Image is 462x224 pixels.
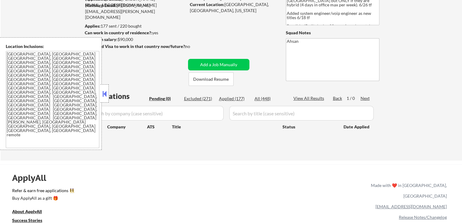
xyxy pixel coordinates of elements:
[344,124,370,130] div: Date Applied
[85,3,117,8] strong: Mailslurp Email:
[12,209,42,214] u: About ApplyAll
[85,23,186,29] div: 177 sent / 220 bought
[255,96,285,102] div: All (448)
[85,23,101,29] strong: Applies:
[85,36,186,42] div: $90,000
[12,218,42,223] u: Success Stories
[185,43,203,49] div: no
[286,30,379,36] div: Squad Notes
[85,37,118,42] strong: Minimum salary:
[12,208,50,216] a: About ApplyAll
[12,195,73,202] a: Buy ApplyAll as a gift 🎁
[147,124,172,130] div: ATS
[333,95,343,101] div: Back
[282,121,335,132] div: Status
[6,43,99,49] div: Location Inclusions:
[229,106,374,120] input: Search by title (case sensitive)
[85,30,184,36] div: yes
[190,2,224,7] strong: Current Location:
[149,96,180,102] div: Pending (0)
[368,180,447,201] div: Made with ❤️ in [GEOGRAPHIC_DATA], [GEOGRAPHIC_DATA]
[190,2,276,13] div: [GEOGRAPHIC_DATA], [GEOGRAPHIC_DATA], [US_STATE]
[375,204,447,209] a: [EMAIL_ADDRESS][DOMAIN_NAME]
[85,30,152,35] strong: Can work in country of residence?:
[219,96,249,102] div: Applied (177)
[12,173,53,183] div: ApplyAll
[85,44,186,49] strong: Will need Visa to work in that country now/future?:
[347,95,361,101] div: 1 / 0
[399,215,447,220] a: Release Notes/Changelog
[107,124,147,130] div: Company
[293,95,326,101] div: View All Results
[361,95,370,101] div: Next
[12,188,244,195] a: Refer & earn free applications 👯‍♀️
[188,59,249,70] button: Add a Job Manually
[184,96,214,102] div: Excluded (271)
[85,2,186,20] div: [PERSON_NAME][EMAIL_ADDRESS][PERSON_NAME][DOMAIN_NAME]
[172,124,277,130] div: Title
[87,106,224,120] input: Search by company (case sensitive)
[87,93,147,100] div: Applications
[189,72,234,86] button: Download Resume
[12,196,73,200] div: Buy ApplyAll as a gift 🎁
